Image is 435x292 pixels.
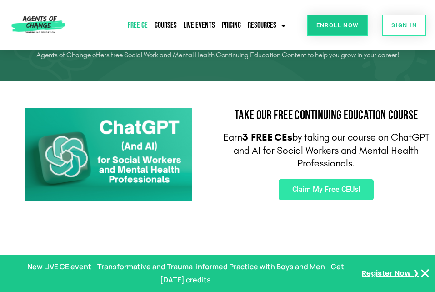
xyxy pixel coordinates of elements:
[316,22,359,28] span: Enroll Now
[245,15,288,36] a: Resources
[279,179,374,200] a: Claim My Free CEUs!
[391,22,417,28] span: SIGN IN
[181,15,217,36] a: Live Events
[125,15,150,36] a: Free CE
[16,260,355,287] p: New LIVE CE event - Transformative and Trauma-informed Practice with Boys and Men - Get [DATE] cr...
[30,48,405,62] p: Agents of Change offers free Social Work and Mental Health Continuing Education Content to help y...
[92,15,288,36] nav: Menu
[152,15,179,36] a: Courses
[222,109,431,122] h2: Take Our FREE Continuing Education Course
[242,131,292,143] b: 3 FREE CEs
[220,15,243,36] a: Pricing
[382,15,426,36] a: SIGN IN
[222,131,431,170] p: Earn by taking our course on ChatGPT and AI for Social Workers and Mental Health Professionals.
[362,267,419,280] a: Register Now ❯
[420,268,430,279] button: Close Banner
[292,186,360,193] span: Claim My Free CEUs!
[307,15,368,36] a: Enroll Now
